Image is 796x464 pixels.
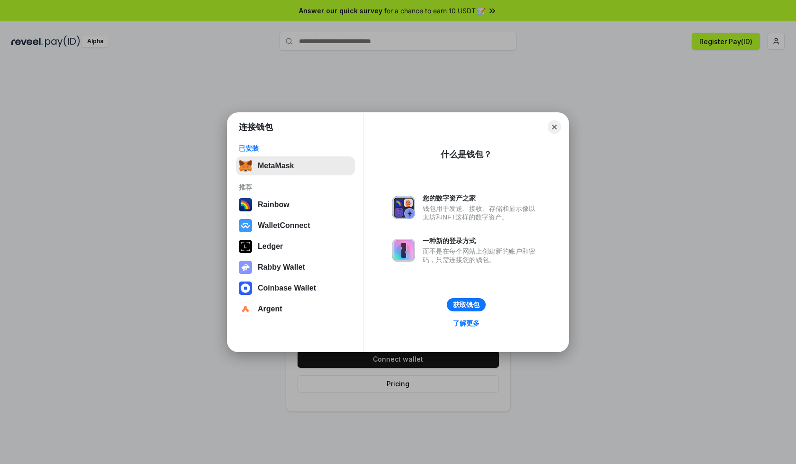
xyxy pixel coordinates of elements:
[258,221,310,230] div: WalletConnect
[453,300,479,309] div: 获取钱包
[236,237,355,256] button: Ledger
[423,237,540,245] div: 一种新的登录方式
[239,261,252,274] img: svg+xml,%3Csvg%20xmlns%3D%22http%3A%2F%2Fwww.w3.org%2F2000%2Fsvg%22%20fill%3D%22none%22%20viewBox...
[236,300,355,318] button: Argent
[453,319,479,328] div: 了解更多
[239,282,252,295] img: svg+xml,%3Csvg%20width%3D%2228%22%20height%3D%2228%22%20viewBox%3D%220%200%2028%2028%22%20fill%3D...
[236,216,355,235] button: WalletConnect
[258,162,294,170] div: MetaMask
[392,196,415,219] img: svg+xml,%3Csvg%20xmlns%3D%22http%3A%2F%2Fwww.w3.org%2F2000%2Fsvg%22%20fill%3D%22none%22%20viewBox...
[239,121,273,133] h1: 连接钱包
[239,159,252,173] img: svg+xml,%3Csvg%20fill%3D%22none%22%20height%3D%2233%22%20viewBox%3D%220%200%2035%2033%22%20width%...
[236,156,355,175] button: MetaMask
[423,247,540,264] div: 而不是在每个网站上创建新的账户和密码，只需连接您的钱包。
[239,240,252,253] img: svg+xml,%3Csvg%20xmlns%3D%22http%3A%2F%2Fwww.w3.org%2F2000%2Fsvg%22%20width%3D%2228%22%20height%3...
[258,284,316,292] div: Coinbase Wallet
[423,194,540,202] div: 您的数字资产之家
[258,200,289,209] div: Rainbow
[447,317,485,329] a: 了解更多
[239,183,352,191] div: 推荐
[236,279,355,298] button: Coinbase Wallet
[239,144,352,153] div: 已安装
[239,198,252,211] img: svg+xml,%3Csvg%20width%3D%22120%22%20height%3D%22120%22%20viewBox%3D%220%200%20120%20120%22%20fil...
[392,239,415,262] img: svg+xml,%3Csvg%20xmlns%3D%22http%3A%2F%2Fwww.w3.org%2F2000%2Fsvg%22%20fill%3D%22none%22%20viewBox...
[548,120,561,134] button: Close
[447,298,486,311] button: 获取钱包
[239,302,252,316] img: svg+xml,%3Csvg%20width%3D%2228%22%20height%3D%2228%22%20viewBox%3D%220%200%2028%2028%22%20fill%3D...
[239,219,252,232] img: svg+xml,%3Csvg%20width%3D%2228%22%20height%3D%2228%22%20viewBox%3D%220%200%2028%2028%22%20fill%3D...
[236,195,355,214] button: Rainbow
[258,305,282,313] div: Argent
[236,258,355,277] button: Rabby Wallet
[258,263,305,272] div: Rabby Wallet
[258,242,283,251] div: Ledger
[441,149,492,160] div: 什么是钱包？
[423,204,540,221] div: 钱包用于发送、接收、存储和显示像以太坊和NFT这样的数字资产。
